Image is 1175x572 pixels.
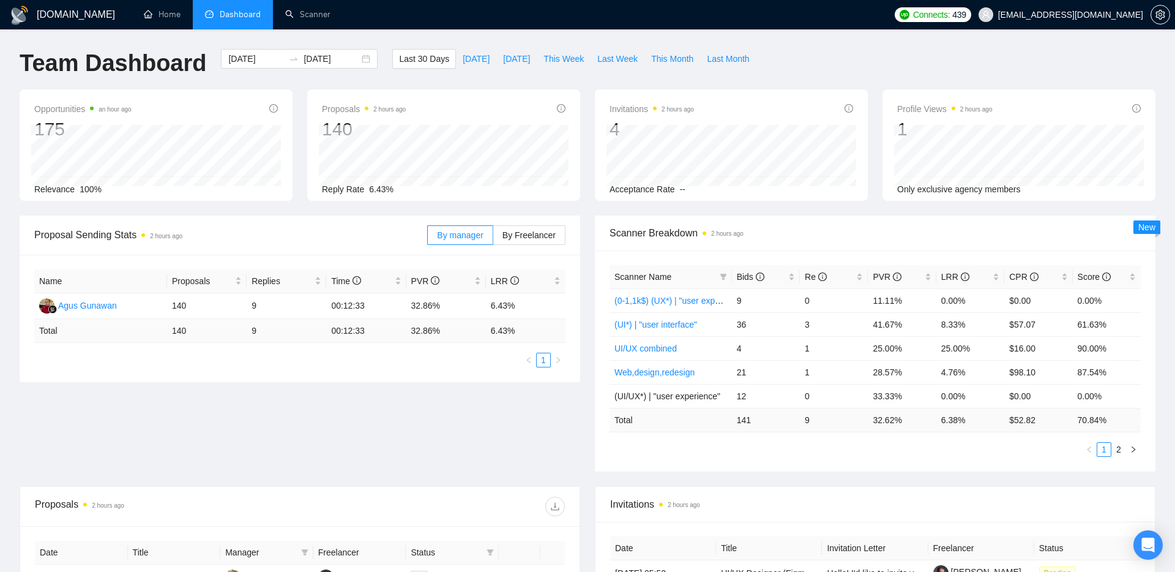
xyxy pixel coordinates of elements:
[868,312,936,336] td: 41.67%
[167,269,247,293] th: Proposals
[551,353,565,367] button: right
[897,184,1021,194] span: Only exclusive agency members
[510,276,519,285] span: info-circle
[373,106,406,113] time: 2 hours ago
[610,118,694,141] div: 4
[502,230,556,240] span: By Freelancer
[551,353,565,367] li: Next Page
[1130,446,1137,453] span: right
[1073,312,1141,336] td: 61.63%
[716,536,822,560] th: Title
[247,269,326,293] th: Replies
[35,497,300,516] div: Proposals
[491,276,519,286] span: LRR
[597,52,638,66] span: Last Week
[437,230,483,240] span: By manager
[545,497,565,516] button: download
[48,305,57,314] img: gigradar-bm.png
[1030,273,1039,281] span: info-circle
[521,353,536,367] button: left
[456,49,496,69] button: [DATE]
[1073,288,1141,312] td: 0.00%
[301,549,308,556] span: filter
[225,546,296,559] span: Manager
[614,391,720,401] span: (UI/UX*) | "user experience"
[205,10,214,18] span: dashboard
[34,319,167,343] td: Total
[34,118,132,141] div: 175
[1082,442,1097,457] li: Previous Page
[10,6,29,25] img: logo
[1009,272,1038,282] span: CPR
[92,502,124,509] time: 2 hours ago
[1151,5,1170,24] button: setting
[80,184,102,194] span: 100%
[486,293,565,319] td: 6.43%
[144,9,181,20] a: homeHome
[128,541,221,565] th: Title
[172,274,233,288] span: Proposals
[20,49,206,78] h1: Team Dashboard
[326,319,406,343] td: 00:12:33
[732,408,800,432] td: 141
[800,312,868,336] td: 3
[1133,530,1163,560] div: Open Intercom Messenger
[34,227,427,243] span: Proposal Sending Stats
[543,52,584,66] span: This Week
[614,296,746,306] a: (0-1,1k$) (UX*) | "user experience"
[1097,443,1111,456] a: 1
[299,543,311,562] span: filter
[34,184,75,194] span: Relevance
[720,273,727,280] span: filter
[936,408,1004,432] td: 6.38 %
[289,54,299,64] span: to
[289,54,299,64] span: swap-right
[732,336,800,360] td: 4
[1138,222,1155,232] span: New
[1097,442,1111,457] li: 1
[399,52,449,66] span: Last 30 Days
[610,225,1141,241] span: Scanner Breakdown
[406,319,486,343] td: 32.86 %
[936,360,1004,384] td: 4.76%
[900,10,909,20] img: upwork-logo.png
[503,52,530,66] span: [DATE]
[732,312,800,336] td: 36
[1151,10,1170,20] a: setting
[546,502,564,511] span: download
[868,360,936,384] td: 28.57%
[150,233,182,239] time: 2 hours ago
[486,319,565,343] td: 6.43 %
[392,49,456,69] button: Last 30 Days
[326,293,406,319] td: 00:12:33
[228,52,284,66] input: Start date
[285,9,330,20] a: searchScanner
[800,360,868,384] td: 1
[369,184,394,194] span: 6.43%
[322,118,406,141] div: 140
[431,276,439,285] span: info-circle
[247,319,326,343] td: 9
[700,49,756,69] button: Last Month
[1082,442,1097,457] button: left
[805,272,827,282] span: Re
[521,353,536,367] li: Previous Page
[220,541,313,565] th: Manager
[1004,408,1072,432] td: $ 52.82
[99,106,131,113] time: an hour ago
[960,106,993,113] time: 2 hours ago
[1073,360,1141,384] td: 87.54%
[34,269,167,293] th: Name
[484,543,496,562] span: filter
[800,336,868,360] td: 1
[220,9,261,20] span: Dashboard
[34,102,132,116] span: Opportunities
[936,312,1004,336] td: 8.33%
[982,10,990,19] span: user
[1126,442,1141,457] button: right
[610,102,694,116] span: Invitations
[614,272,671,282] span: Scanner Name
[651,52,693,66] span: This Month
[463,52,490,66] span: [DATE]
